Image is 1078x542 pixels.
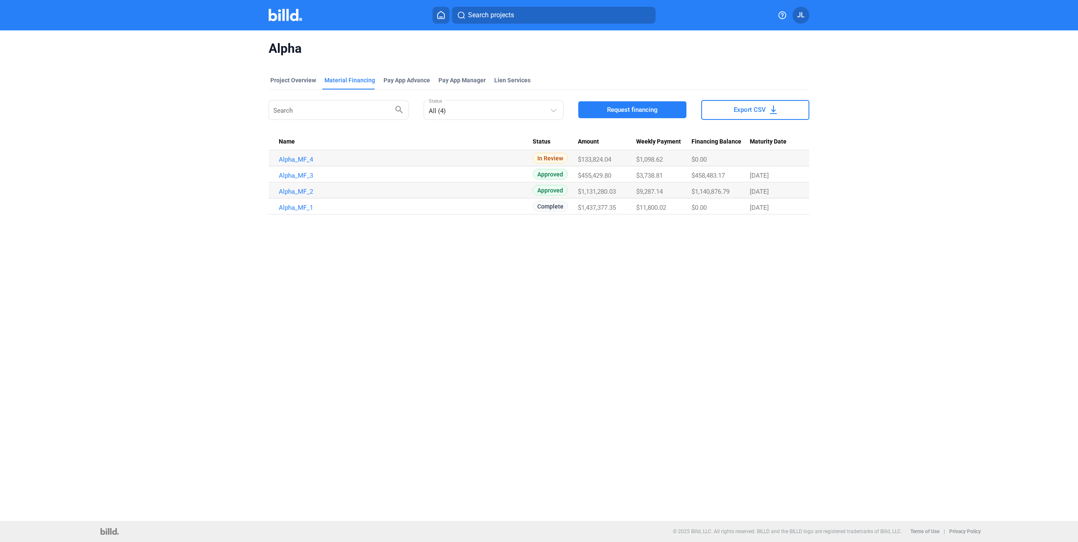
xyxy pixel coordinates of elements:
span: $0.00 [691,204,707,211]
b: Terms of Use [910,528,939,534]
div: Amount [578,138,636,146]
span: [DATE] [750,204,769,211]
span: Alpha [269,41,809,57]
a: Alpha_MF_3 [279,172,533,179]
img: logo [101,528,119,535]
div: Status [533,138,578,146]
div: Project Overview [270,76,316,84]
div: Name [279,138,533,146]
p: © 2025 Billd, LLC. All rights reserved. BILLD and the BILLD logo are registered trademarks of Bil... [673,528,902,534]
span: $458,483.17 [691,172,725,179]
a: Alpha_MF_2 [279,188,533,195]
span: $9,287.14 [636,188,663,195]
span: JL [797,10,805,20]
span: Pay App Manager [438,76,486,84]
div: Lien Services [494,76,531,84]
span: $11,800.02 [636,204,666,211]
span: Amount [578,138,599,146]
span: $133,824.04 [578,156,611,163]
span: [DATE] [750,188,769,195]
span: Export CSV [734,106,766,114]
span: Weekly Payment [636,138,681,146]
span: $1,140,876.79 [691,188,730,195]
a: Alpha_MF_4 [279,156,533,163]
button: Request financing [578,101,686,118]
span: $1,437,377.35 [578,204,616,211]
span: Name [279,138,295,146]
span: $455,429.80 [578,172,611,179]
b: Privacy Policy [949,528,981,534]
span: Approved [533,169,568,179]
div: Material Financing [324,76,375,84]
span: In Review [533,153,568,163]
div: Pay App Advance [384,76,430,84]
button: JL [792,7,809,24]
p: | [944,528,945,534]
span: [DATE] [750,172,769,179]
span: Status [533,138,550,146]
a: Alpha_MF_1 [279,204,533,211]
span: Search projects [468,10,514,20]
div: Financing Balance [691,138,750,146]
span: $1,131,280.03 [578,188,616,195]
mat-select-trigger: All (4) [429,107,446,115]
span: Maturity Date [750,138,787,146]
div: Weekly Payment [636,138,691,146]
mat-icon: search [394,104,404,114]
button: Export CSV [701,100,809,120]
span: Approved [533,185,568,195]
span: $1,098.62 [636,156,663,163]
button: Search projects [452,7,656,24]
span: Request financing [607,106,658,114]
span: $3,738.81 [636,172,663,179]
div: Maturity Date [750,138,799,146]
span: Financing Balance [691,138,741,146]
img: Billd Company Logo [269,9,302,21]
span: Complete [533,201,568,211]
span: $0.00 [691,156,707,163]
